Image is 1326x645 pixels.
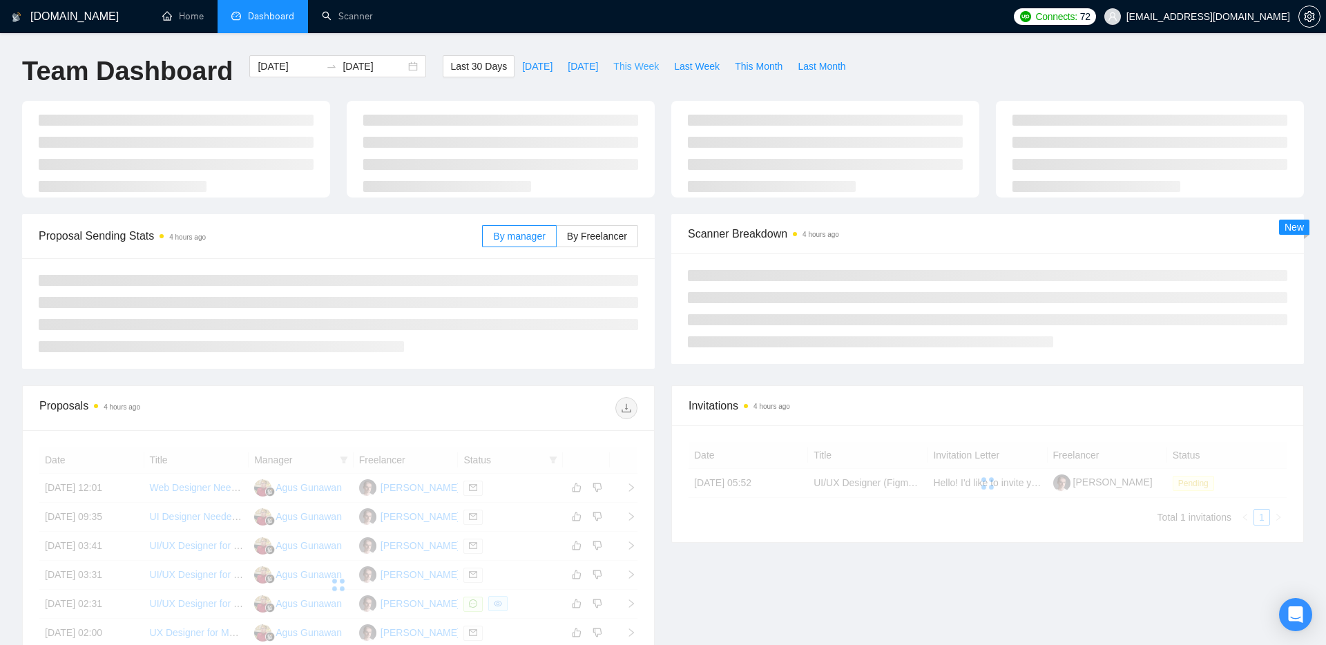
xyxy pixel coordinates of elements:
span: swap-right [326,61,337,72]
span: setting [1299,11,1320,22]
time: 4 hours ago [753,403,790,410]
span: dashboard [231,11,241,21]
img: upwork-logo.png [1020,11,1031,22]
a: homeHome [162,10,204,22]
span: user [1108,12,1117,21]
input: Start date [258,59,320,74]
button: This Month [727,55,790,77]
span: [DATE] [522,59,552,74]
a: searchScanner [322,10,373,22]
div: Open Intercom Messenger [1279,598,1312,631]
a: setting [1298,11,1320,22]
span: Last Month [798,59,845,74]
span: [DATE] [568,59,598,74]
span: Proposal Sending Stats [39,227,482,244]
span: Dashboard [248,10,294,22]
time: 4 hours ago [169,233,206,241]
button: Last 30 Days [443,55,515,77]
span: Last Week [674,59,720,74]
time: 4 hours ago [803,231,839,238]
span: This Month [735,59,782,74]
time: 4 hours ago [104,403,140,411]
span: By manager [493,231,545,242]
span: Scanner Breakdown [688,225,1287,242]
button: Last Month [790,55,853,77]
span: to [326,61,337,72]
input: End date [343,59,405,74]
span: 72 [1080,9,1090,24]
button: This Week [606,55,666,77]
span: New [1285,222,1304,233]
span: Invitations [689,397,1287,414]
span: This Week [613,59,659,74]
div: Proposals [39,397,338,419]
span: Last 30 Days [450,59,507,74]
span: Connects: [1035,9,1077,24]
button: setting [1298,6,1320,28]
h1: Team Dashboard [22,55,233,88]
img: logo [12,6,21,28]
button: [DATE] [515,55,560,77]
button: [DATE] [560,55,606,77]
button: Last Week [666,55,727,77]
span: By Freelancer [567,231,627,242]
